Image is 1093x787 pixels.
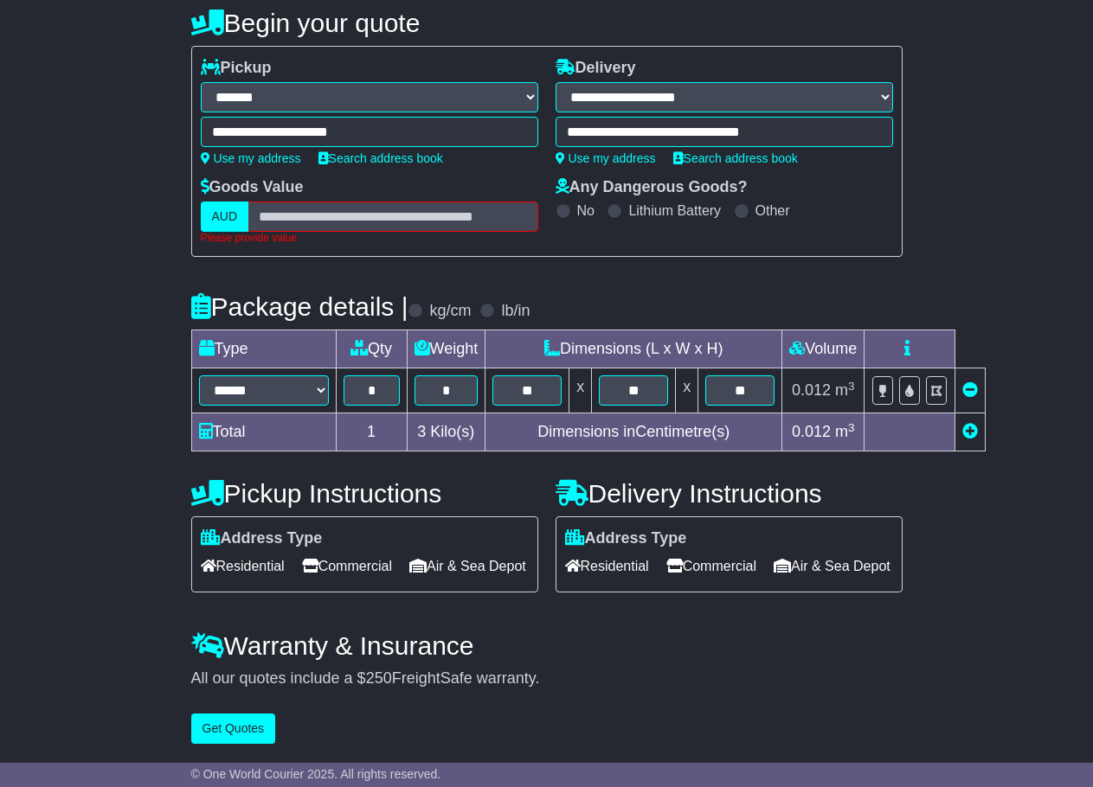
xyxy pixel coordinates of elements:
[673,151,798,165] a: Search address book
[569,368,592,413] td: x
[191,669,903,688] div: All our quotes include a $ FreightSafe warranty.
[774,553,890,579] span: Air & Sea Depot
[201,59,272,78] label: Pickup
[565,553,649,579] span: Residential
[302,553,392,579] span: Commercial
[962,381,978,399] a: Remove this item
[556,178,748,197] label: Any Dangerous Goods?
[835,423,855,440] span: m
[628,202,721,219] label: Lithium Battery
[191,767,441,781] span: © One World Courier 2025. All rights reserved.
[676,368,698,413] td: x
[318,151,443,165] a: Search address book
[366,669,392,687] span: 250
[577,202,595,219] label: No
[191,330,336,368] td: Type
[201,529,323,548] label: Address Type
[191,713,276,744] button: Get Quotes
[191,479,538,508] h4: Pickup Instructions
[201,178,304,197] label: Goods Value
[556,479,903,508] h4: Delivery Instructions
[755,202,790,219] label: Other
[409,553,526,579] span: Air & Sea Depot
[407,413,485,451] td: Kilo(s)
[666,553,756,579] span: Commercial
[565,529,687,548] label: Address Type
[792,381,831,399] span: 0.012
[336,330,407,368] td: Qty
[782,330,865,368] td: Volume
[201,553,285,579] span: Residential
[485,330,782,368] td: Dimensions (L x W x H)
[201,151,301,165] a: Use my address
[191,292,408,321] h4: Package details |
[962,423,978,440] a: Add new item
[501,302,530,321] label: lb/in
[848,421,855,434] sup: 3
[417,423,426,440] span: 3
[556,151,656,165] a: Use my address
[201,232,538,244] div: Please provide value
[201,202,249,232] label: AUD
[848,380,855,393] sup: 3
[191,413,336,451] td: Total
[336,413,407,451] td: 1
[429,302,471,321] label: kg/cm
[191,631,903,660] h4: Warranty & Insurance
[485,413,782,451] td: Dimensions in Centimetre(s)
[835,381,855,399] span: m
[407,330,485,368] td: Weight
[556,59,636,78] label: Delivery
[191,9,903,37] h4: Begin your quote
[792,423,831,440] span: 0.012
